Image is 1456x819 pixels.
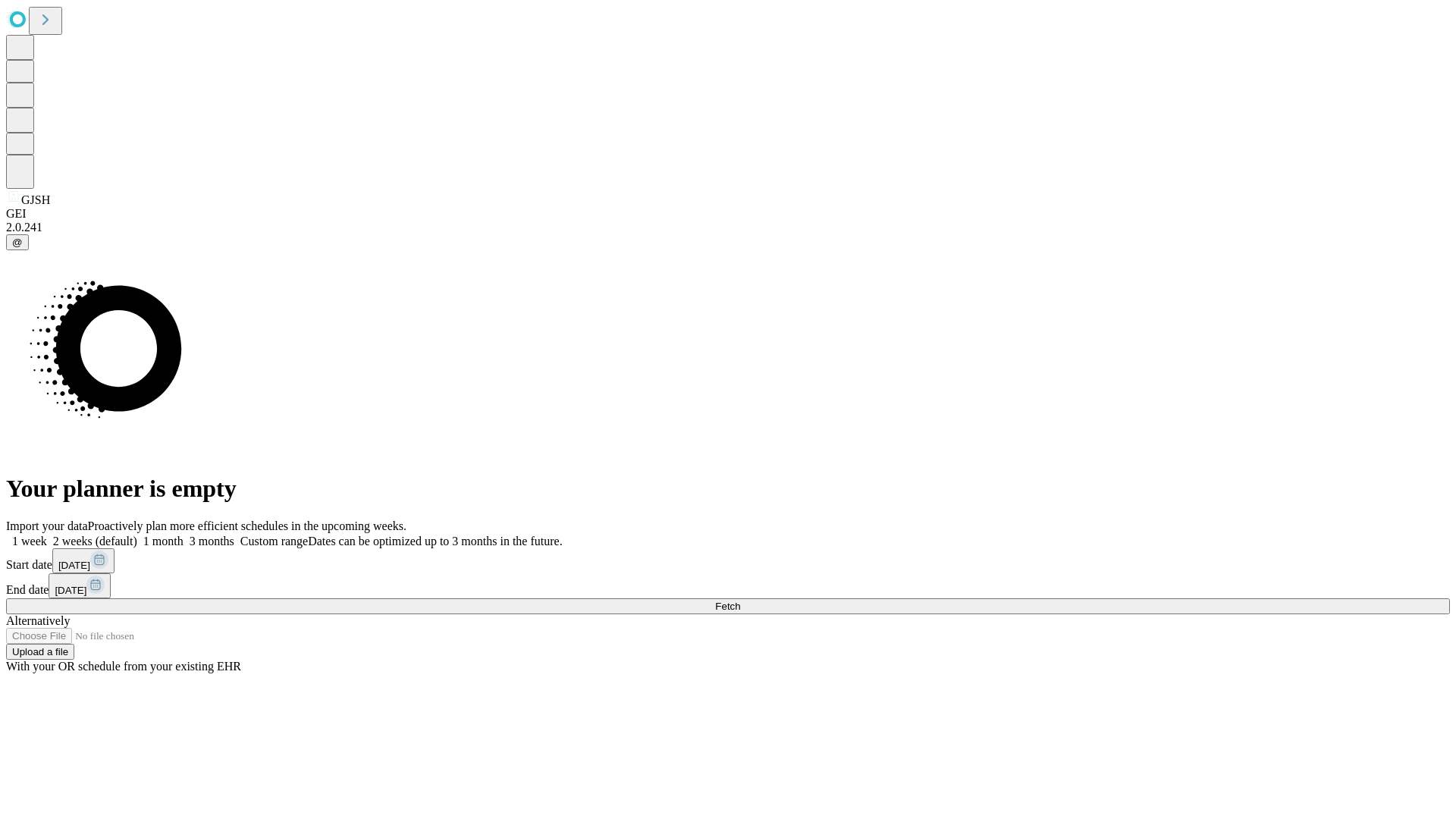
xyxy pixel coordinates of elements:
span: @ [12,237,23,248]
button: [DATE] [49,573,111,598]
span: 1 month [143,535,184,548]
div: 2.0.241 [6,221,1450,234]
h1: Your planner is empty [6,475,1450,503]
div: End date [6,573,1450,598]
button: Fetch [6,598,1450,614]
span: 1 week [12,535,47,548]
button: @ [6,234,29,250]
div: GEI [6,207,1450,221]
span: [DATE] [55,585,86,596]
span: Alternatively [6,614,70,627]
span: Custom range [240,535,308,548]
div: Start date [6,548,1450,573]
span: With your OR schedule from your existing EHR [6,660,241,673]
span: Fetch [715,601,740,612]
span: Proactively plan more efficient schedules in the upcoming weeks. [88,519,406,532]
span: [DATE] [58,560,90,571]
span: Dates can be optimized up to 3 months in the future. [308,535,562,548]
button: Upload a file [6,644,74,660]
span: Import your data [6,519,88,532]
span: 3 months [190,535,234,548]
span: 2 weeks (default) [53,535,137,548]
button: [DATE] [52,548,115,573]
span: GJSH [21,193,50,206]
